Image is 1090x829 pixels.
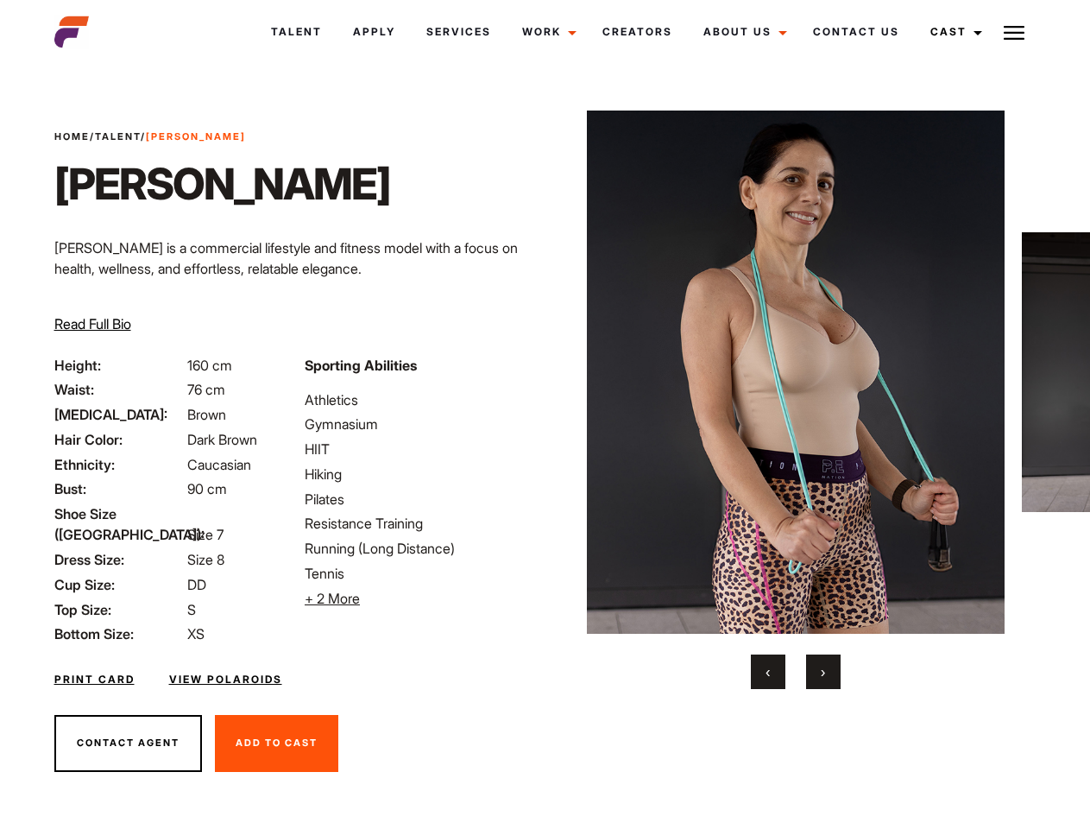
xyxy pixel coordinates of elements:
span: Shoe Size ([GEOGRAPHIC_DATA]): [54,503,184,545]
a: Services [411,9,507,55]
span: Dress Size: [54,549,184,570]
img: Burger icon [1004,22,1024,43]
span: + 2 More [305,590,360,607]
span: S [187,601,196,618]
span: DD [187,576,206,593]
li: Pilates [305,489,534,509]
span: 76 cm [187,381,225,398]
span: 90 cm [187,480,227,497]
li: Tennis [305,563,534,584]
strong: [PERSON_NAME] [146,130,246,142]
li: Athletics [305,389,534,410]
a: Work [507,9,587,55]
li: Gymnasium [305,414,534,434]
span: Hair Color: [54,429,184,450]
span: Bottom Size: [54,623,184,644]
li: HIIT [305,439,534,459]
a: Talent [95,130,141,142]
p: Through her modeling and wellness brand, HEAL, she inspires others on their wellness journeys—cha... [54,293,535,355]
button: Add To Cast [215,715,338,772]
img: cropped-aefm-brand-fav-22-square.png [54,15,89,49]
span: Next [821,663,825,680]
span: Bust: [54,478,184,499]
a: Print Card [54,672,135,687]
span: Add To Cast [236,737,318,749]
a: Cast [915,9,992,55]
span: Previous [766,663,770,680]
li: Hiking [305,464,534,484]
a: View Polaroids [169,672,282,687]
span: Brown [187,406,226,423]
span: Height: [54,355,184,376]
span: Caucasian [187,456,251,473]
span: Dark Brown [187,431,257,448]
span: [MEDICAL_DATA]: [54,404,184,425]
button: Read Full Bio [54,313,131,334]
button: Contact Agent [54,715,202,772]
a: Contact Us [797,9,915,55]
span: Read Full Bio [54,315,131,332]
li: Running (Long Distance) [305,538,534,559]
a: Apply [337,9,411,55]
p: [PERSON_NAME] is a commercial lifestyle and fitness model with a focus on health, wellness, and e... [54,237,535,279]
span: Waist: [54,379,184,400]
span: Cup Size: [54,574,184,595]
strong: Sporting Abilities [305,357,417,374]
a: Creators [587,9,688,55]
span: Ethnicity: [54,454,184,475]
span: Size 7 [187,526,224,543]
a: About Us [688,9,797,55]
a: Home [54,130,90,142]
a: Talent [255,9,337,55]
span: Top Size: [54,599,184,620]
span: 160 cm [187,357,232,374]
li: Resistance Training [305,513,534,534]
span: / / [54,130,246,144]
h1: [PERSON_NAME] [54,158,390,210]
span: Size 8 [187,551,224,568]
span: XS [187,625,205,642]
